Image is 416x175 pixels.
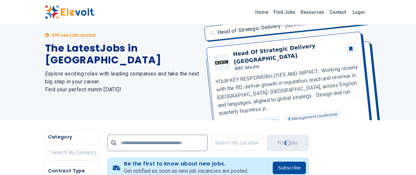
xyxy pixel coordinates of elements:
div: Loading... [284,140,291,146]
p: 694 new jobs posted [52,32,96,38]
h2: Explore exciting roles with leading companies and take the next big step in your career. Find you... [45,70,200,94]
a: Find Jobs [271,7,298,17]
button: Subscribe [273,162,306,174]
p: Get notified as soon as new job vacancies are posted. [124,167,248,175]
h4: Be the first to know about new jobs. [124,161,248,167]
a: Login [349,6,369,19]
h5: Category [48,134,96,140]
img: Elevolt [45,5,94,19]
button: Find JobsLoading... [267,135,309,151]
a: Resources [298,7,327,17]
a: Home [253,7,271,17]
h5: Contract Type [48,167,96,174]
a: Contact [327,7,349,17]
h1: The Latest Jobs in [GEOGRAPHIC_DATA] [45,42,200,66]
